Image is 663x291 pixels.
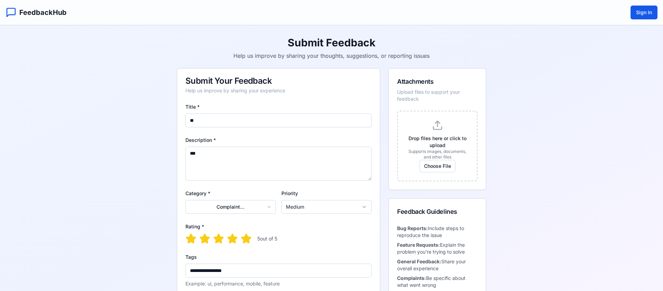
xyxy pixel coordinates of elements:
[397,207,478,217] div: Feedback Guidelines
[185,254,197,260] label: Tags
[631,6,657,19] button: Sign In
[397,225,478,239] p: Include steps to reproduce the issue
[281,190,298,196] label: Priority
[185,77,372,85] div: Submit Your Feedback
[177,36,486,49] h1: Submit Feedback
[397,258,478,272] p: Share your overall experience
[397,275,478,289] p: Be specific about what went wrong
[397,258,441,264] strong: General Feedback:
[397,242,440,248] strong: Feature Requests:
[397,242,478,255] p: Explain the problem you're trying to solve
[397,89,478,102] div: Upload files to support your feedback
[257,235,277,242] span: 5 out of 5
[185,224,204,229] label: Rating *
[185,87,372,94] div: Help us improve by sharing your experience
[397,225,428,231] strong: Bug Reports:
[185,104,200,110] label: Title *
[185,280,372,287] p: Example: ui, performance, mobile, feature
[397,275,426,281] strong: Complaints:
[397,77,478,87] div: Attachments
[420,160,455,172] span: Choose File
[185,137,216,143] label: Description *
[19,8,67,17] h1: FeedbackHub
[406,149,469,160] p: Supports images, documents, and other files
[406,135,469,149] p: Drop files here or click to upload
[185,190,210,196] label: Category *
[177,52,486,60] p: Help us improve by sharing your thoughts, suggestions, or reporting issues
